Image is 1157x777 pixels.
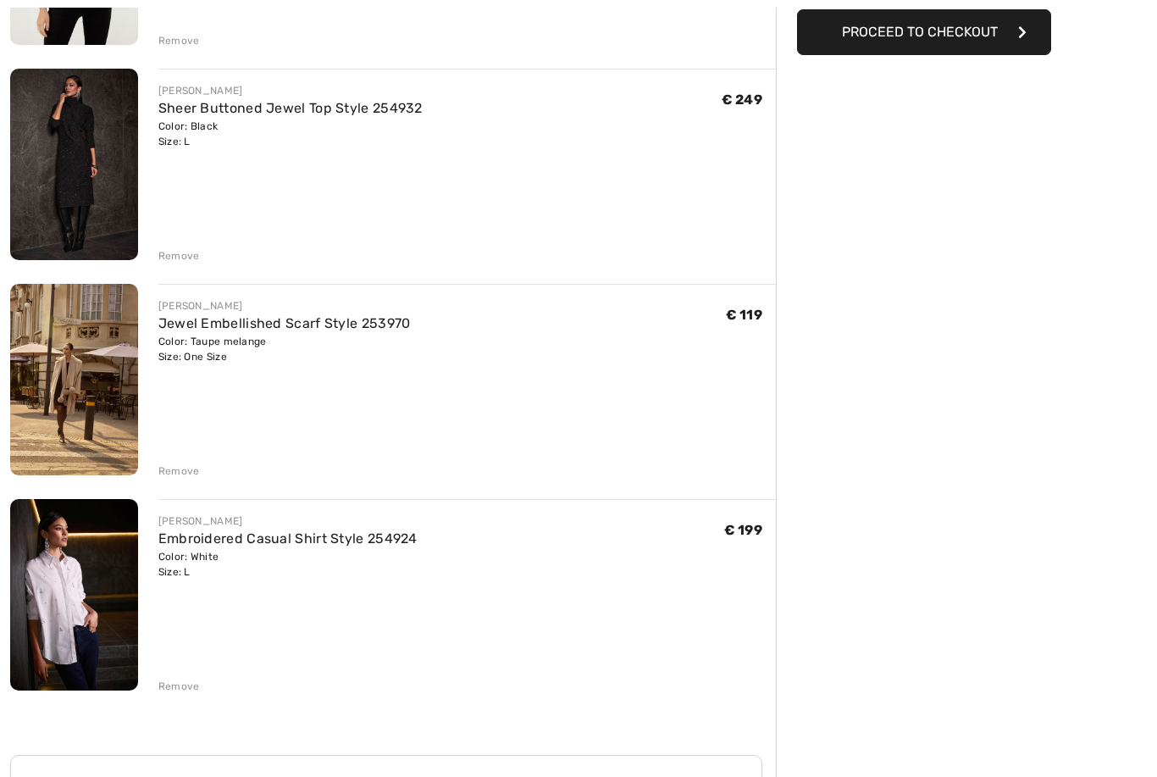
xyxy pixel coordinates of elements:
img: Sheer Buttoned Jewel Top Style 254932 [10,69,138,261]
div: Remove [158,34,200,49]
div: Color: Taupe melange Size: One Size [158,335,411,365]
a: Sheer Buttoned Jewel Top Style 254932 [158,101,423,117]
div: Remove [158,464,200,480]
div: Color: Black Size: L [158,119,423,150]
a: Jewel Embellished Scarf Style 253970 [158,316,411,332]
a: Embroidered Casual Shirt Style 254924 [158,531,418,547]
span: € 119 [726,308,763,324]
span: € 199 [724,523,763,539]
span: € 249 [722,92,763,108]
img: Embroidered Casual Shirt Style 254924 [10,500,138,691]
div: [PERSON_NAME] [158,514,418,530]
div: Remove [158,249,200,264]
div: Remove [158,680,200,695]
div: [PERSON_NAME] [158,84,423,99]
div: Color: White Size: L [158,550,418,580]
div: [PERSON_NAME] [158,299,411,314]
button: Proceed to Checkout [797,10,1051,56]
img: Jewel Embellished Scarf Style 253970 [10,285,138,476]
span: Proceed to Checkout [842,25,998,41]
